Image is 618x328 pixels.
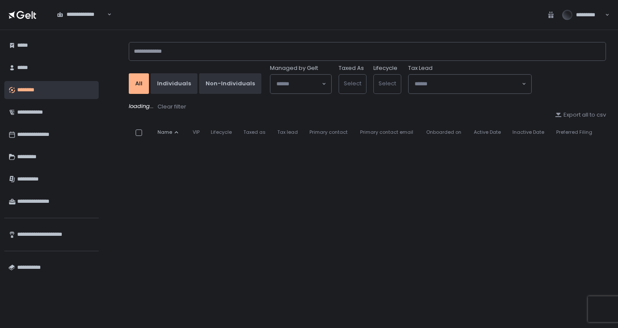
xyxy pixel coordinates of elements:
label: Taxed As [339,64,364,72]
div: Search for option [409,75,531,93]
button: Export all to csv [555,111,606,119]
span: Inactive Date [512,129,544,135]
button: All [129,73,149,94]
span: Select [344,79,361,87]
span: VIP [193,129,200,135]
input: Search for option [276,80,321,88]
span: Preferred Filing [556,129,592,135]
span: Name [158,129,172,135]
span: Select [379,79,396,87]
div: All [135,80,142,87]
span: Primary contact email [360,129,413,135]
button: Individuals [151,73,197,94]
span: Active Date [474,129,501,135]
div: Search for option [51,6,112,24]
span: Onboarded on [426,129,461,135]
button: Non-Individuals [199,73,261,94]
div: Individuals [157,80,191,87]
span: Primary contact [309,129,348,135]
span: Tax Lead [408,64,433,72]
div: Clear filter [158,103,186,111]
div: Search for option [270,75,331,93]
div: Non-Individuals [206,80,255,87]
div: loading... [129,102,606,111]
button: Clear filter [157,102,187,111]
span: Lifecycle [211,129,232,135]
span: Tax lead [277,129,298,135]
span: Managed by Gelt [270,64,318,72]
label: Lifecycle [373,64,397,72]
input: Search for option [415,80,521,88]
span: Taxed as [243,129,266,135]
